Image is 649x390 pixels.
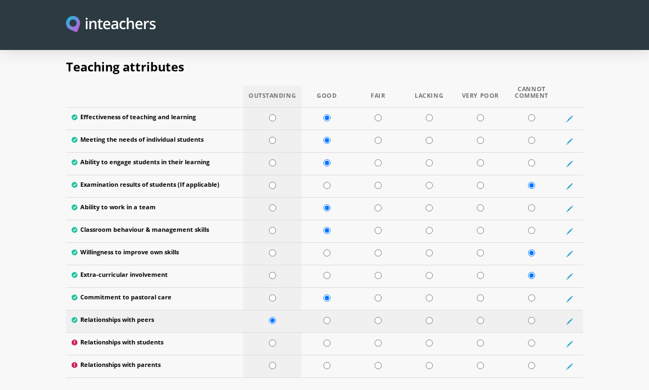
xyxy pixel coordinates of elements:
[71,361,238,371] label: Relationships with parents
[71,248,238,259] label: Willingness to improve own skills
[66,16,156,34] img: Inteachers
[506,86,558,108] th: Cannot Comment
[66,58,184,75] span: Teaching attributes
[455,86,506,108] th: Very Poor
[243,86,301,108] th: Outstanding
[404,86,455,108] th: Lacking
[301,86,353,108] th: Good
[71,203,238,214] label: Ability to work in a team
[71,113,238,124] label: Effectiveness of teaching and learning
[353,86,404,108] th: Fair
[71,136,238,146] label: Meeting the needs of individual students
[71,181,238,191] label: Examination results of students (If applicable)
[71,271,238,281] label: Extra-curricular involvement
[71,226,238,236] label: Classroom behaviour & management skills
[71,316,238,326] label: Relationships with peers
[71,158,238,169] label: Ability to engage students in their learning
[66,16,156,34] a: Visit this site's homepage
[71,293,238,304] label: Commitment to pastoral care
[71,338,238,349] label: Relationships with students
